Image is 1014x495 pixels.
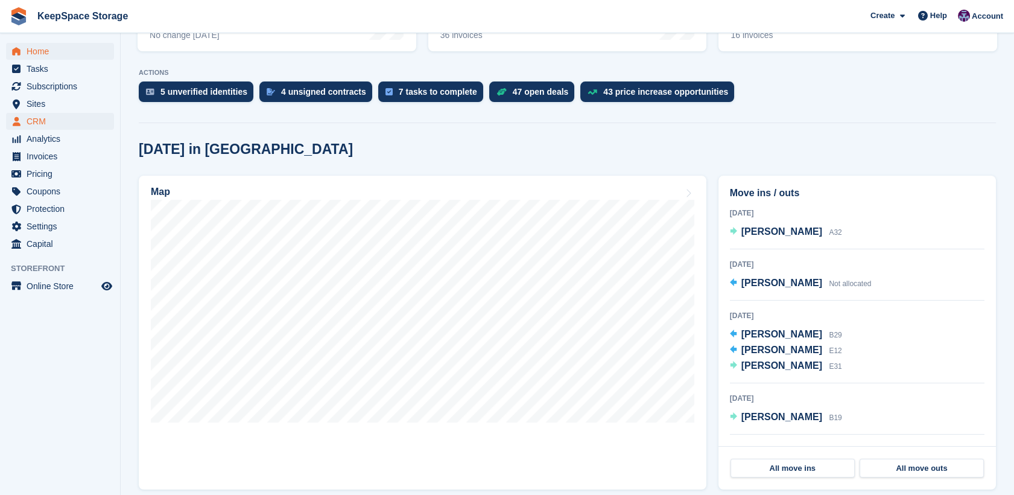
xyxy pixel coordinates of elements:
[972,10,1003,22] span: Account
[741,412,822,422] span: [PERSON_NAME]
[399,87,477,97] div: 7 tasks to complete
[730,225,842,240] a: [PERSON_NAME] A32
[870,10,895,22] span: Create
[6,218,114,235] a: menu
[829,279,871,288] span: Not allocated
[829,228,841,237] span: A32
[6,95,114,112] a: menu
[730,30,817,40] div: 16 invoices
[730,444,984,455] div: [DATE]
[6,130,114,147] a: menu
[730,327,842,343] a: [PERSON_NAME] B29
[139,69,996,77] p: ACTIONS
[730,459,855,478] a: All move ins
[860,459,984,478] a: All move outs
[27,235,99,252] span: Capital
[27,200,99,217] span: Protection
[730,208,984,219] div: [DATE]
[139,176,706,490] a: Map
[27,148,99,165] span: Invoices
[741,360,822,371] span: [PERSON_NAME]
[829,362,841,371] span: E31
[6,148,114,165] a: menu
[496,88,507,96] img: deal-1b604bf984904fb50ccaf53a9ad4b4a5d6e5aea283cecdc64d6e3604feb123c2.svg
[10,7,28,25] img: stora-icon-8386f47178a22dfd0bd8f6a31ec36ba5ce8667c1dd55bd0f319d3a0aa187defe.svg
[6,43,114,60] a: menu
[730,359,842,374] a: [PERSON_NAME] E31
[930,10,947,22] span: Help
[100,279,114,293] a: Preview store
[150,30,220,40] div: No change [DATE]
[741,345,822,355] span: [PERSON_NAME]
[6,200,114,217] a: menu
[27,60,99,77] span: Tasks
[588,89,597,95] img: price_increase_opportunities-93ffe204e8149a01c8c9dc8f82e8f89637d9d84a8eef4429ea346261dce0b2c0.svg
[730,393,984,404] div: [DATE]
[385,88,393,95] img: task-75834270c22a3079a89374b754ae025e5fb1db73e45f91037f5363f120a921f8.svg
[27,278,99,295] span: Online Store
[730,259,984,270] div: [DATE]
[6,165,114,182] a: menu
[27,43,99,60] span: Home
[741,278,822,288] span: [PERSON_NAME]
[513,87,569,97] div: 47 open deals
[6,183,114,200] a: menu
[160,87,247,97] div: 5 unverified identities
[730,186,984,200] h2: Move ins / outs
[27,218,99,235] span: Settings
[6,278,114,295] a: menu
[829,346,841,355] span: E12
[730,343,842,359] a: [PERSON_NAME] E12
[440,30,530,40] div: 36 invoices
[139,81,259,108] a: 5 unverified identities
[741,329,822,339] span: [PERSON_NAME]
[27,183,99,200] span: Coupons
[33,6,133,26] a: KeepSpace Storage
[27,78,99,95] span: Subscriptions
[27,130,99,147] span: Analytics
[958,10,970,22] img: Charlotte Jobling
[829,331,841,339] span: B29
[259,81,378,108] a: 4 unsigned contracts
[603,87,728,97] div: 43 price increase opportunities
[267,88,275,95] img: contract_signature_icon-13c848040528278c33f63329250d36e43548de30e8caae1d1a13099fd9432cc5.svg
[829,414,841,422] span: B19
[146,88,154,95] img: verify_identity-adf6edd0f0f0b5bbfe63781bf79b02c33cf7c696d77639b501bdc392416b5a36.svg
[281,87,366,97] div: 4 unsigned contracts
[11,263,120,275] span: Storefront
[730,310,984,321] div: [DATE]
[27,165,99,182] span: Pricing
[139,141,353,158] h2: [DATE] in [GEOGRAPHIC_DATA]
[151,187,170,197] h2: Map
[6,113,114,130] a: menu
[730,276,872,292] a: [PERSON_NAME] Not allocated
[741,226,822,237] span: [PERSON_NAME]
[6,60,114,77] a: menu
[378,81,489,108] a: 7 tasks to complete
[6,78,114,95] a: menu
[6,235,114,252] a: menu
[27,113,99,130] span: CRM
[730,410,842,426] a: [PERSON_NAME] B19
[489,81,581,108] a: 47 open deals
[580,81,740,108] a: 43 price increase opportunities
[27,95,99,112] span: Sites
